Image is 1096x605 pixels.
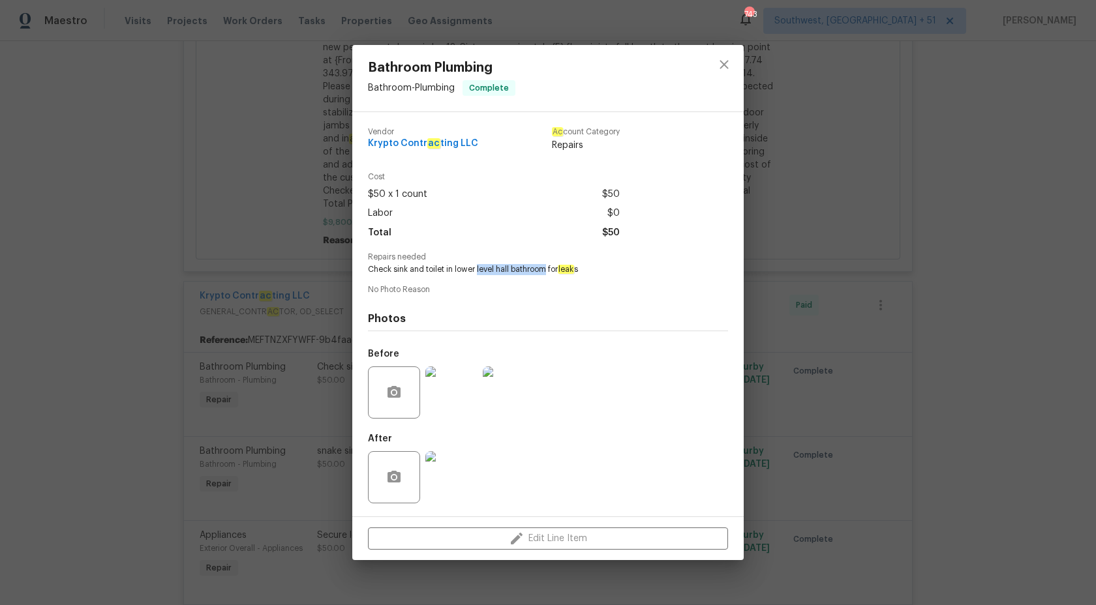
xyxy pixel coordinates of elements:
[368,185,427,204] span: $50 x 1 count
[368,224,391,243] span: Total
[368,253,728,261] span: Repairs needed
[744,8,753,21] div: 743
[464,81,514,95] span: Complete
[368,286,728,294] span: No Photo Reason
[368,173,620,181] span: Cost
[607,204,620,223] span: $0
[368,139,478,149] span: Krypto Contr ting LLC
[368,312,728,325] h4: Photos
[368,83,455,92] span: Bathroom - Plumbing
[368,264,692,275] span: Check sink and toilet in lower level hall bathroom for s
[368,434,392,443] h5: After
[708,49,740,80] button: close
[368,61,515,75] span: Bathroom Plumbing
[368,204,393,223] span: Labor
[558,265,574,274] em: leak
[602,224,620,243] span: $50
[552,127,563,136] em: Ac
[368,349,399,359] h5: Before
[552,128,620,136] span: count Category
[427,138,440,149] em: ac
[602,185,620,204] span: $50
[552,139,620,152] span: Repairs
[368,128,478,136] span: Vendor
